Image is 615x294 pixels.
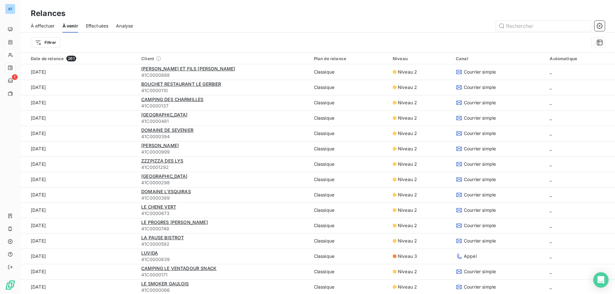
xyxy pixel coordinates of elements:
[550,207,552,213] span: _
[464,161,496,167] span: Courrier simple
[310,218,389,233] td: Classique
[398,222,417,229] span: Niveau 2
[141,103,306,109] span: 41C0000137
[20,126,137,141] td: [DATE]
[20,64,137,80] td: [DATE]
[141,112,188,117] span: [GEOGRAPHIC_DATA]
[314,56,385,61] div: Plan de relance
[398,176,417,183] span: Niveau 2
[310,172,389,187] td: Classique
[393,56,448,61] div: Niveau
[310,203,389,218] td: Classique
[20,156,137,172] td: [DATE]
[20,95,137,110] td: [DATE]
[141,66,235,71] span: [PERSON_NAME] ET FILS [PERSON_NAME]
[141,195,306,201] span: 41C0000389
[141,97,203,102] span: CAMPING DES CHARMILLES
[20,187,137,203] td: [DATE]
[550,84,552,90] span: _
[310,80,389,95] td: Classique
[398,146,417,152] span: Niveau 2
[20,203,137,218] td: [DATE]
[20,141,137,156] td: [DATE]
[550,269,552,274] span: _
[31,8,65,19] h3: Relances
[141,189,191,194] span: DOMAINE L'ESQUIRAS
[456,56,542,61] div: Canal
[141,164,306,171] span: 41C0001292
[12,74,18,80] span: 1
[141,81,221,87] span: BOUCHET RESTAURANT LE GERBIER
[141,179,306,186] span: 41C0000298
[141,235,184,240] span: LA PAUSE BISTROT
[398,130,417,137] span: Niveau 2
[464,69,496,75] span: Courrier simple
[141,87,306,94] span: 41C0000110
[31,56,134,61] div: Date de relance
[310,126,389,141] td: Classique
[550,253,552,259] span: _
[464,238,496,244] span: Courrier simple
[398,253,417,259] span: Niveau 3
[141,133,306,140] span: 41C0000394
[141,56,154,61] span: Client
[398,161,417,167] span: Niveau 2
[66,56,76,61] span: 261
[464,192,496,198] span: Courrier simple
[310,64,389,80] td: Classique
[398,238,417,244] span: Niveau 2
[550,223,552,228] span: _
[141,281,189,286] span: LE SMOKER GAULOIS
[496,21,592,31] input: Rechercher
[20,172,137,187] td: [DATE]
[141,219,208,225] span: LE PROGRES [PERSON_NAME]
[550,146,552,151] span: _
[310,264,389,279] td: Classique
[398,69,417,75] span: Niveau 2
[310,110,389,126] td: Classique
[141,256,306,263] span: 41C0000839
[141,158,183,163] span: ZZZPIZZA DES LYS
[464,84,496,91] span: Courrier simple
[141,143,179,148] span: [PERSON_NAME]
[550,238,552,243] span: _
[20,264,137,279] td: [DATE]
[20,249,137,264] td: [DATE]
[20,80,137,95] td: [DATE]
[398,284,417,290] span: Niveau 2
[62,23,78,29] span: À venir
[464,99,496,106] span: Courrier simple
[141,210,306,217] span: 41C0000673
[398,84,417,91] span: Niveau 2
[464,130,496,137] span: Courrier simple
[141,149,306,155] span: 41C0000999
[550,192,552,197] span: _
[31,23,55,29] span: À effectuer
[550,56,611,61] div: Automatique
[310,95,389,110] td: Classique
[464,222,496,229] span: Courrier simple
[464,268,496,275] span: Courrier simple
[20,110,137,126] td: [DATE]
[464,207,496,213] span: Courrier simple
[141,266,217,271] span: CAMPING LE VENTADOUR SNACK
[141,272,306,278] span: 41C0000171
[20,218,137,233] td: [DATE]
[141,127,193,133] span: DOMAINE DE SEVENIER
[310,249,389,264] td: Classique
[398,99,417,106] span: Niveau 2
[550,131,552,136] span: _
[141,118,306,124] span: 41C0000481
[141,287,306,293] span: 41C0000066
[31,37,60,48] button: Filtrer
[310,187,389,203] td: Classique
[398,268,417,275] span: Niveau 2
[141,173,188,179] span: [GEOGRAPHIC_DATA]
[464,176,496,183] span: Courrier simple
[310,141,389,156] td: Classique
[398,192,417,198] span: Niveau 2
[464,284,496,290] span: Courrier simple
[398,115,417,121] span: Niveau 2
[550,177,552,182] span: _
[550,115,552,121] span: _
